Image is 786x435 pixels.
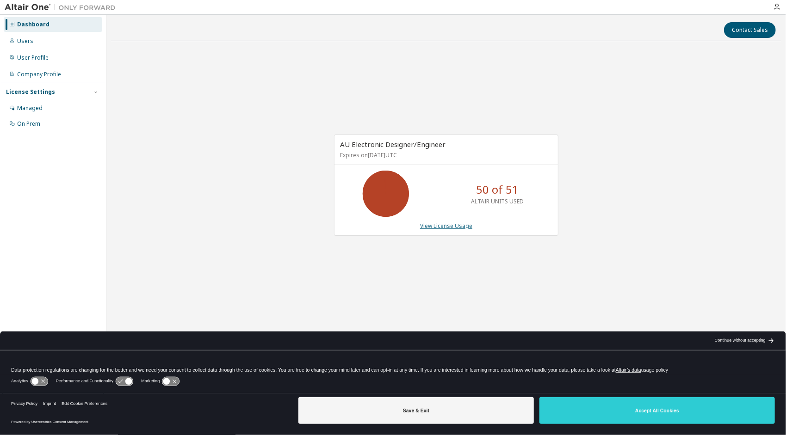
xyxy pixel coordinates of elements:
[17,120,40,128] div: On Prem
[724,22,776,38] button: Contact Sales
[420,222,472,230] a: View License Usage
[476,182,519,197] p: 50 of 51
[5,3,120,12] img: Altair One
[17,54,49,61] div: User Profile
[340,140,446,149] span: AU Electronic Designer/Engineer
[471,197,524,205] p: ALTAIR UNITS USED
[6,88,55,96] div: License Settings
[17,37,33,45] div: Users
[17,71,61,78] div: Company Profile
[17,21,50,28] div: Dashboard
[17,104,43,112] div: Managed
[340,151,550,159] p: Expires on [DATE] UTC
